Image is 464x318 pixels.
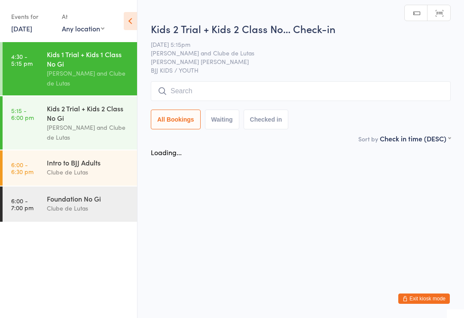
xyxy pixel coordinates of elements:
[11,197,34,211] time: 6:00 - 7:00 pm
[151,49,437,57] span: [PERSON_NAME] and Clube de Lutas
[398,294,450,304] button: Exit kiosk mode
[358,135,378,143] label: Sort by
[3,187,137,222] a: 6:00 -7:00 pmFoundation No GiClube de Lutas
[47,122,130,142] div: [PERSON_NAME] and Clube de Lutas
[47,194,130,203] div: Foundation No Gi
[244,110,289,129] button: Checked in
[11,24,32,33] a: [DATE]
[205,110,239,129] button: Waiting
[3,150,137,186] a: 6:00 -6:30 pmIntro to BJJ AdultsClube de Lutas
[47,104,130,122] div: Kids 2 Trial + Kids 2 Class No Gi
[11,53,33,67] time: 4:30 - 5:15 pm
[47,49,130,68] div: Kids 1 Trial + Kids 1 Class No Gi
[11,9,53,24] div: Events for
[62,9,104,24] div: At
[380,134,451,143] div: Check in time (DESC)
[62,24,104,33] div: Any location
[47,68,130,88] div: [PERSON_NAME] and Clube de Lutas
[47,203,130,213] div: Clube de Lutas
[11,107,34,121] time: 5:15 - 6:00 pm
[151,40,437,49] span: [DATE] 5:15pm
[151,66,451,74] span: BJJ KIDS / YOUTH
[11,161,34,175] time: 6:00 - 6:30 pm
[3,42,137,95] a: 4:30 -5:15 pmKids 1 Trial + Kids 1 Class No Gi[PERSON_NAME] and Clube de Lutas
[3,96,137,150] a: 5:15 -6:00 pmKids 2 Trial + Kids 2 Class No Gi[PERSON_NAME] and Clube de Lutas
[47,158,130,167] div: Intro to BJJ Adults
[151,21,451,36] h2: Kids 2 Trial + Kids 2 Class No… Check-in
[151,57,437,66] span: [PERSON_NAME] [PERSON_NAME]
[47,167,130,177] div: Clube de Lutas
[151,147,182,157] div: Loading...
[151,81,451,101] input: Search
[151,110,201,129] button: All Bookings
